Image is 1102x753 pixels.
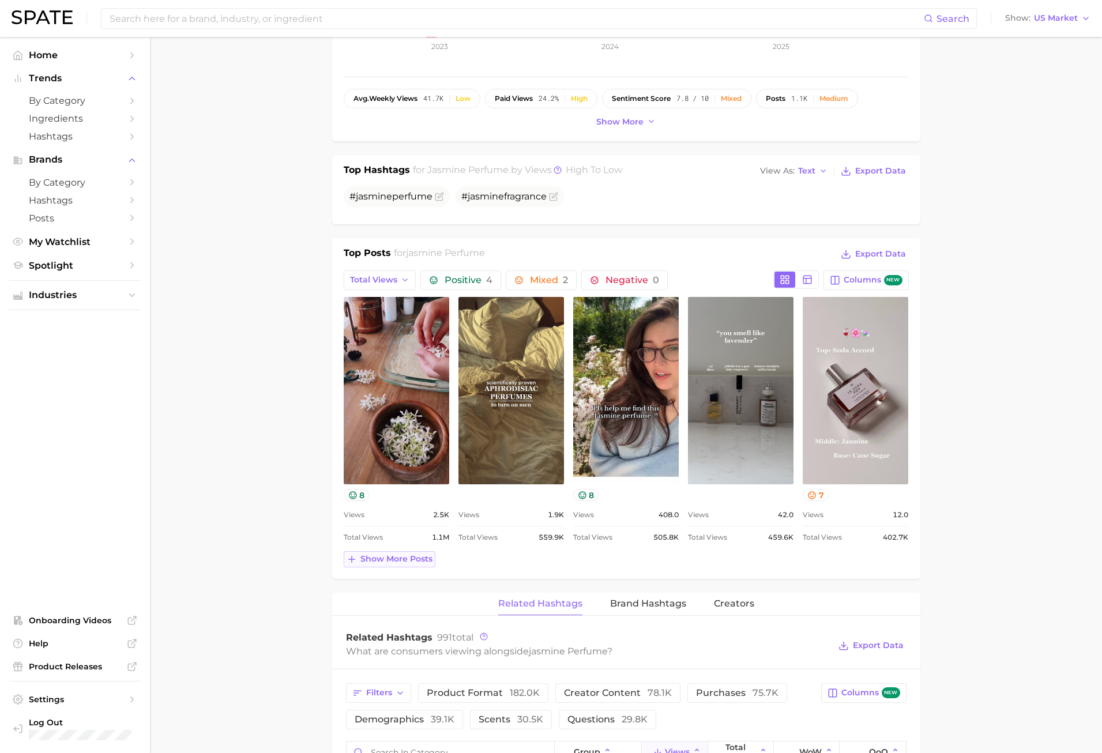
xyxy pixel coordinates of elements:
[760,168,795,174] span: View As
[766,95,785,103] span: posts
[29,95,121,106] span: by Category
[355,715,454,724] span: demographics
[772,42,789,51] tspan: 2025
[778,508,793,522] span: 42.0
[1005,15,1030,21] span: Show
[836,638,906,654] button: Export Data
[29,113,121,124] span: Ingredients
[29,131,121,142] span: Hashtags
[346,683,411,703] button: Filters
[108,9,924,28] input: Search here for a brand, industry, or ingredient
[344,508,364,522] span: Views
[9,209,141,227] a: Posts
[510,687,540,698] span: 182.0k
[659,508,679,522] span: 408.0
[29,638,121,649] span: Help
[838,163,908,179] button: Export Data
[530,276,568,285] span: Mixed
[798,168,815,174] span: Text
[653,274,659,285] span: 0
[714,598,754,609] span: Creators
[485,89,597,108] button: paid views24.2%High
[622,714,648,725] span: 29.8k
[539,95,559,103] span: 24.2%
[566,164,622,175] span: high to low
[573,489,599,501] button: 8
[344,246,391,263] h1: Top Posts
[9,151,141,168] button: Brands
[9,691,141,708] a: Settings
[427,164,509,175] span: jasmine perfume
[432,530,449,544] span: 1.1m
[498,598,582,609] span: Related Hashtags
[29,155,121,165] span: Brands
[757,164,831,179] button: View AsText
[29,260,121,271] span: Spotlight
[688,530,727,544] span: Total Views
[567,715,648,724] span: questions
[9,714,141,744] a: Log out. Currently logged in with e-mail jacob.demos@robertet.com.
[479,715,543,724] span: scents
[601,42,618,51] tspan: 2024
[433,508,449,522] span: 2.5k
[936,13,969,24] span: Search
[803,489,829,501] button: 7
[721,95,742,103] div: Mixed
[9,70,141,87] button: Trends
[360,554,432,564] span: Show more posts
[768,530,793,544] span: 459.6k
[1002,11,1093,26] button: ShowUS Market
[423,95,443,103] span: 41.7k
[855,166,906,176] span: Export Data
[573,508,594,522] span: Views
[406,247,485,258] span: jasmine perfume
[29,50,121,61] span: Home
[893,508,908,522] span: 12.0
[539,530,564,544] span: 559.9k
[344,489,370,501] button: 8
[29,177,121,188] span: by Category
[838,246,908,262] button: Export Data
[605,276,659,285] span: Negative
[344,163,410,179] h1: Top Hashtags
[529,646,607,657] span: jasmine perfume
[435,192,444,201] button: Flag as miscategorized or irrelevant
[431,714,454,725] span: 39.1k
[593,114,659,130] button: Show more
[431,42,447,51] tspan: 2023
[653,530,679,544] span: 505.8k
[602,89,751,108] button: sentiment score7.8 / 10Mixed
[648,687,672,698] span: 78.1k
[9,635,141,652] a: Help
[563,274,568,285] span: 2
[346,643,830,659] div: What are consumers viewing alongside ?
[437,632,452,643] span: 991
[29,290,121,300] span: Industries
[844,275,902,286] span: Columns
[29,615,121,626] span: Onboarding Videos
[9,257,141,274] a: Spotlight
[688,508,709,522] span: Views
[573,530,612,544] span: Total Views
[803,508,823,522] span: Views
[803,530,842,544] span: Total Views
[9,612,141,629] a: Onboarding Videos
[791,95,807,103] span: 1.1k
[29,73,121,84] span: Trends
[495,95,533,103] span: paid views
[392,191,432,202] span: perfume
[9,191,141,209] a: Hashtags
[1034,15,1078,21] span: US Market
[855,249,906,259] span: Export Data
[884,275,902,286] span: new
[356,191,392,202] span: jasmine
[394,246,485,263] h2: for
[349,191,432,202] span: #
[9,287,141,304] button: Industries
[344,530,383,544] span: Total Views
[548,508,564,522] span: 1.9k
[29,661,121,672] span: Product Releases
[753,687,778,698] span: 75.7k
[458,508,479,522] span: Views
[344,89,480,108] button: avg.weekly views41.7kLow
